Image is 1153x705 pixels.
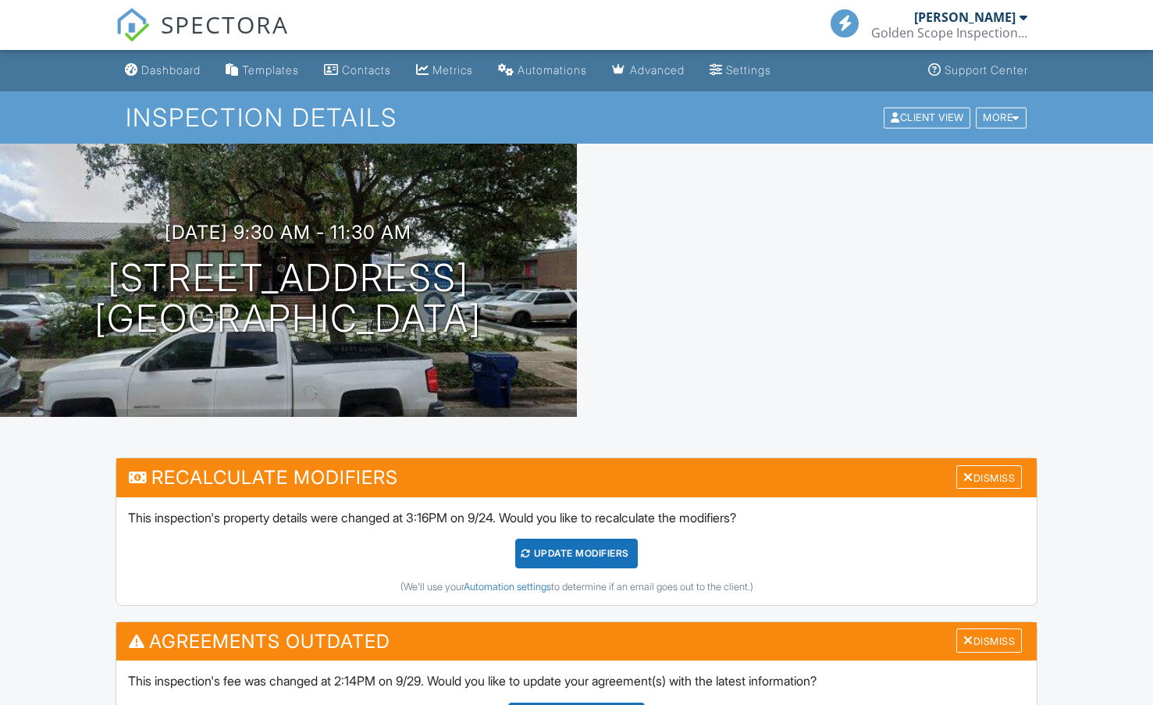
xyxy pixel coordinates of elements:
span: SPECTORA [161,8,289,41]
a: SPECTORA [116,21,289,54]
a: Dashboard [119,56,207,85]
div: Support Center [945,63,1028,77]
div: Client View [884,107,970,128]
div: Templates [242,63,299,77]
div: UPDATE Modifiers [515,539,638,568]
div: Dismiss [956,465,1022,490]
h1: Inspection Details [126,104,1028,131]
div: Contacts [342,63,391,77]
div: (We'll use your to determine if an email goes out to the client.) [128,581,1026,593]
a: Automations (Basic) [492,56,593,85]
div: Dismiss [956,628,1022,653]
h3: Agreements Outdated [116,622,1037,660]
img: The Best Home Inspection Software - Spectora [116,8,150,42]
a: Automation settings [464,581,551,593]
div: More [976,107,1027,128]
h3: Recalculate Modifiers [116,458,1037,497]
div: Metrics [432,63,473,77]
div: Settings [726,63,771,77]
div: Dashboard [141,63,201,77]
div: This inspection's property details were changed at 3:16PM on 9/24. Would you like to recalculate ... [116,497,1037,605]
h3: [DATE] 9:30 am - 11:30 am [165,222,411,243]
div: Advanced [630,63,685,77]
div: [PERSON_NAME] [914,9,1016,25]
a: Metrics [410,56,479,85]
a: Client View [882,111,974,123]
a: Contacts [318,56,397,85]
div: Golden Scope Inspections, LLC [871,25,1027,41]
h1: [STREET_ADDRESS] [GEOGRAPHIC_DATA] [94,258,482,340]
a: Templates [219,56,305,85]
div: Automations [518,63,587,77]
a: Settings [703,56,778,85]
a: Advanced [606,56,691,85]
a: Support Center [922,56,1034,85]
